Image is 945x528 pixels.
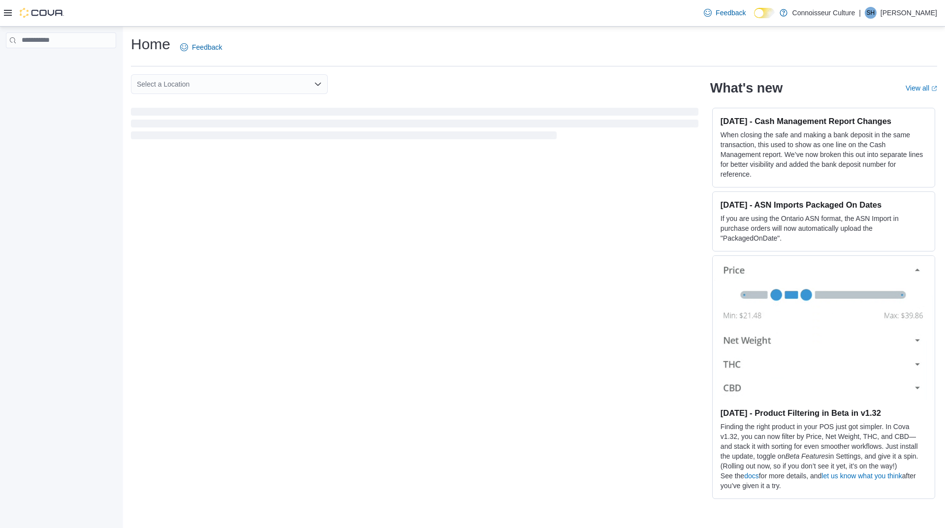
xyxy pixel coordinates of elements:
p: [PERSON_NAME] [881,7,937,19]
div: Shana Hardy [865,7,877,19]
nav: Complex example [6,50,116,74]
a: View allExternal link [906,84,937,92]
a: Feedback [700,3,750,23]
a: docs [744,472,759,480]
span: SH [867,7,875,19]
h3: [DATE] - Cash Management Report Changes [721,116,927,126]
em: Beta Features [785,452,828,460]
span: Dark Mode [754,18,755,19]
h1: Home [131,34,170,54]
input: Dark Mode [754,8,775,18]
a: Feedback [176,37,226,57]
p: See the for more details, and after you’ve given it a try. [721,471,927,491]
p: If you are using the Ontario ASN format, the ASN Import in purchase orders will now automatically... [721,214,927,243]
button: Open list of options [314,80,322,88]
img: Cova [20,8,64,18]
svg: External link [931,86,937,92]
span: Feedback [716,8,746,18]
h3: [DATE] - ASN Imports Packaged On Dates [721,200,927,210]
p: When closing the safe and making a bank deposit in the same transaction, this used to show as one... [721,130,927,179]
p: Finding the right product in your POS just got simpler. In Cova v1.32, you can now filter by Pric... [721,422,927,471]
p: Connoisseur Culture [792,7,855,19]
p: | [859,7,861,19]
h3: [DATE] - Product Filtering in Beta in v1.32 [721,408,927,418]
h2: What's new [710,80,783,96]
span: Feedback [192,42,222,52]
span: Loading [131,110,698,141]
a: let us know what you think [821,472,902,480]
